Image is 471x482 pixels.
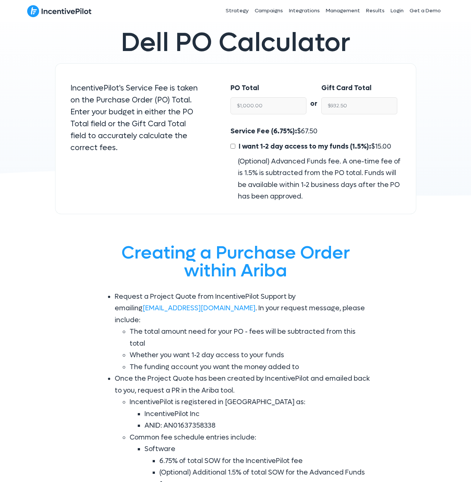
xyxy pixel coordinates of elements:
li: Request a Project Quote from IncentivePilot Support by emailing . In your request message, please... [115,291,372,373]
label: PO Total [230,82,259,94]
div: or [306,82,321,110]
li: IncentivePilot Inc [144,408,372,420]
a: Campaigns [252,1,286,20]
label: Gift Card Total [321,82,372,94]
li: ANID: AN01637358338 [144,420,372,432]
span: Dell PO Calculator [121,26,350,60]
nav: Header Menu [172,1,444,20]
li: IncentivePilot is registered in [GEOGRAPHIC_DATA] as: [130,396,372,432]
a: Strategy [223,1,252,20]
a: Login [388,1,407,20]
li: The funding account you want the money added to [130,361,372,373]
span: 15.00 [375,142,391,151]
li: Whether you want 1-2 day access to your funds [130,349,372,361]
input: I want 1-2 day access to my funds (1.5%):$15.00 [230,144,235,149]
span: 67.50 [301,127,318,136]
span: $ [237,142,391,151]
a: [EMAIL_ADDRESS][DOMAIN_NAME] [143,304,255,313]
span: I want 1-2 day access to my funds (1.5%): [239,142,371,151]
a: Management [323,1,363,20]
li: The total amount need for your PO - fees will be subtracted from this total [130,326,372,349]
span: Creating a Purchase Order within Ariba [121,241,350,282]
div: (Optional) Advanced Funds fee. A one-time fee of is 1.5% is subtracted from the PO total. Funds w... [230,156,401,203]
p: IncentivePilot's Service Fee is taken on the Purchase Order (PO) Total. Enter your budget in eith... [70,82,201,154]
img: IncentivePilot [27,5,92,18]
a: Results [363,1,388,20]
a: Integrations [286,1,323,20]
a: Get a Demo [407,1,444,20]
div: $ [230,126,401,203]
span: Service Fee (6.75%): [230,127,297,136]
li: 6.75% of total SOW for the IncentivePilot fee [159,455,372,467]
